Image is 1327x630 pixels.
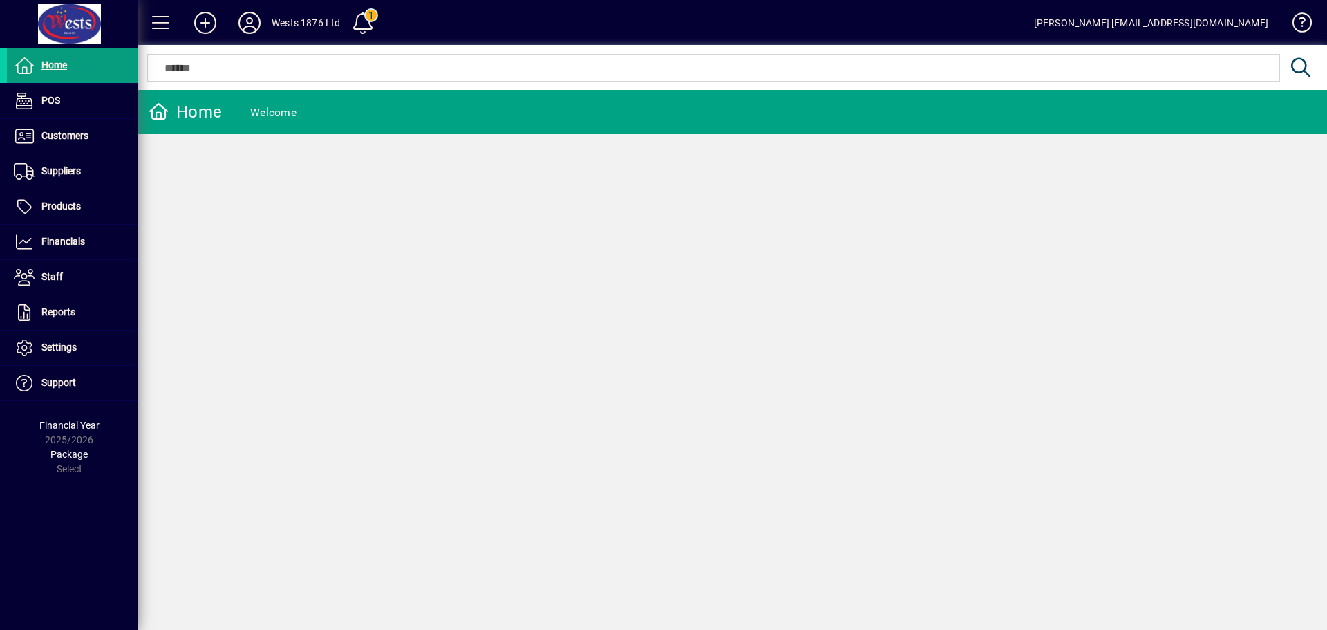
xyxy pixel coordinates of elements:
span: POS [41,95,60,106]
span: Products [41,201,81,212]
span: Customers [41,130,88,141]
span: Package [50,449,88,460]
a: Knowledge Base [1282,3,1310,48]
span: Support [41,377,76,388]
span: Reports [41,306,75,317]
span: Financial Year [39,420,100,431]
a: Products [7,189,138,224]
a: Customers [7,119,138,154]
button: Add [183,10,227,35]
div: [PERSON_NAME] [EMAIL_ADDRESS][DOMAIN_NAME] [1034,12,1268,34]
div: Home [149,101,222,123]
span: Staff [41,271,63,282]
a: Suppliers [7,154,138,189]
div: Welcome [250,102,297,124]
a: Staff [7,260,138,295]
button: Profile [227,10,272,35]
span: Settings [41,342,77,353]
span: Home [41,59,67,71]
a: Settings [7,331,138,365]
div: Wests 1876 Ltd [272,12,340,34]
a: POS [7,84,138,118]
span: Suppliers [41,165,81,176]
span: Financials [41,236,85,247]
a: Support [7,366,138,400]
a: Financials [7,225,138,259]
a: Reports [7,295,138,330]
